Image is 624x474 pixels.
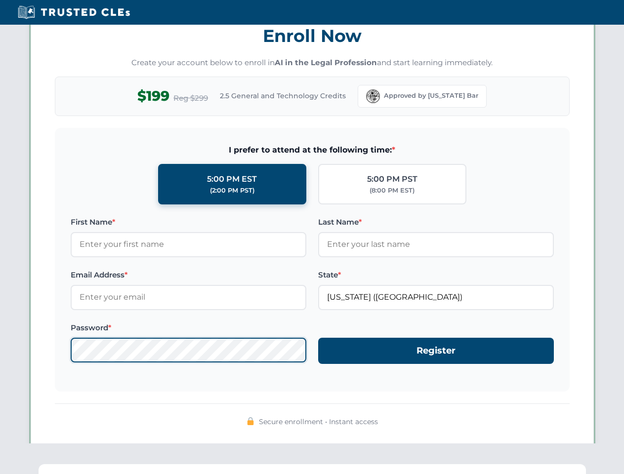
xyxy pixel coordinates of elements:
[71,322,306,334] label: Password
[367,173,417,186] div: 5:00 PM PST
[71,285,306,310] input: Enter your email
[370,186,415,196] div: (8:00 PM EST)
[275,58,377,67] strong: AI in the Legal Profession
[173,92,208,104] span: Reg $299
[210,186,254,196] div: (2:00 PM PST)
[259,416,378,427] span: Secure enrollment • Instant access
[55,20,570,51] h3: Enroll Now
[55,57,570,69] p: Create your account below to enroll in and start learning immediately.
[71,216,306,228] label: First Name
[247,417,254,425] img: 🔒
[137,85,169,107] span: $199
[384,91,478,101] span: Approved by [US_STATE] Bar
[318,232,554,257] input: Enter your last name
[15,5,133,20] img: Trusted CLEs
[318,285,554,310] input: Florida (FL)
[318,338,554,364] button: Register
[71,269,306,281] label: Email Address
[71,144,554,157] span: I prefer to attend at the following time:
[207,173,257,186] div: 5:00 PM EST
[366,89,380,103] img: Florida Bar
[318,216,554,228] label: Last Name
[318,269,554,281] label: State
[220,90,346,101] span: 2.5 General and Technology Credits
[71,232,306,257] input: Enter your first name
